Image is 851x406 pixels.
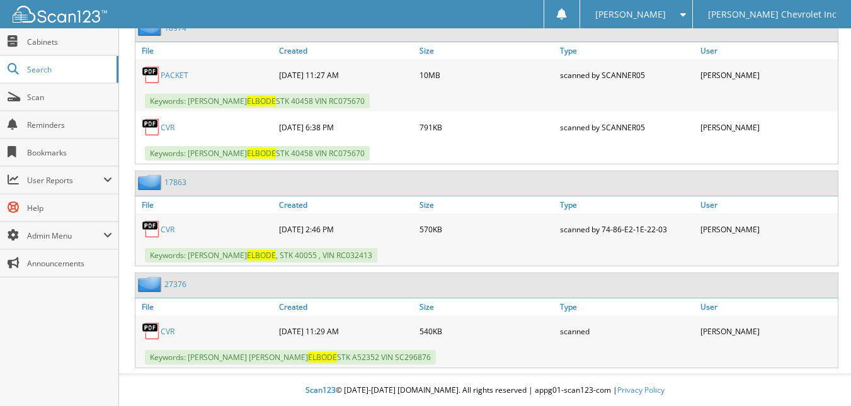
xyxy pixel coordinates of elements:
a: Privacy Policy [617,385,665,395]
img: folder2.png [138,174,164,190]
span: Keywords: [PERSON_NAME] [PERSON_NAME] STK A52352 VIN SC296876 [145,350,436,364]
span: Announcements [27,258,112,269]
a: CVR [161,224,174,235]
a: Size [416,196,557,213]
div: 540KB [416,319,557,344]
div: [DATE] 2:46 PM [276,217,416,242]
div: scanned by 74-86-E2-1E-22-03 [557,217,697,242]
span: Keywords: [PERSON_NAME] STK 40458 VIN RC075670 [145,94,370,108]
span: Search [27,64,110,75]
a: 27376 [164,279,186,290]
img: folder2.png [138,276,164,292]
a: Type [557,196,697,213]
span: [PERSON_NAME] [595,11,666,18]
a: Created [276,298,416,315]
span: Bookmarks [27,147,112,158]
a: Created [276,196,416,213]
a: Type [557,42,697,59]
div: [DATE] 11:29 AM [276,319,416,344]
a: User [697,298,838,315]
div: 791KB [416,115,557,140]
span: ELBODE [308,352,337,363]
span: Keywords: [PERSON_NAME] STK 40458 VIN RC075670 [145,146,370,161]
a: PACKET [161,70,188,81]
span: Scan [27,92,112,103]
div: scanned [557,319,697,344]
div: [DATE] 6:38 PM [276,115,416,140]
a: File [135,42,276,59]
span: ELBODE [247,96,276,106]
a: Type [557,298,697,315]
img: PDF.png [142,118,161,137]
a: Size [416,42,557,59]
div: [DATE] 11:27 AM [276,62,416,87]
img: PDF.png [142,322,161,341]
a: 17863 [164,177,186,188]
div: 570KB [416,217,557,242]
a: Size [416,298,557,315]
div: © [DATE]-[DATE] [DOMAIN_NAME]. All rights reserved | appg01-scan123-com | [119,375,851,406]
a: User [697,42,838,59]
span: Help [27,203,112,213]
div: [PERSON_NAME] [697,217,838,242]
span: Scan123 [306,385,336,395]
div: scanned by SCANNER05 [557,115,697,140]
span: Keywords: [PERSON_NAME] , STK 40055 , VIN RC032413 [145,248,377,262]
div: [PERSON_NAME] [697,115,838,140]
span: [PERSON_NAME] Chevrolet Inc [708,11,837,18]
div: [PERSON_NAME] [697,319,838,344]
a: User [697,196,838,213]
div: [PERSON_NAME] [697,62,838,87]
span: Admin Menu [27,230,103,241]
div: scanned by SCANNER05 [557,62,697,87]
div: 10MB [416,62,557,87]
a: CVR [161,326,174,337]
img: PDF.png [142,65,161,84]
a: File [135,196,276,213]
a: CVR [161,122,174,133]
span: User Reports [27,175,103,186]
span: Cabinets [27,37,112,47]
a: File [135,298,276,315]
a: Created [276,42,416,59]
iframe: Chat Widget [788,346,851,406]
span: Reminders [27,120,112,130]
img: PDF.png [142,220,161,239]
span: ELBODE [247,148,276,159]
span: ELBODE [247,250,276,261]
img: scan123-logo-white.svg [13,6,107,23]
